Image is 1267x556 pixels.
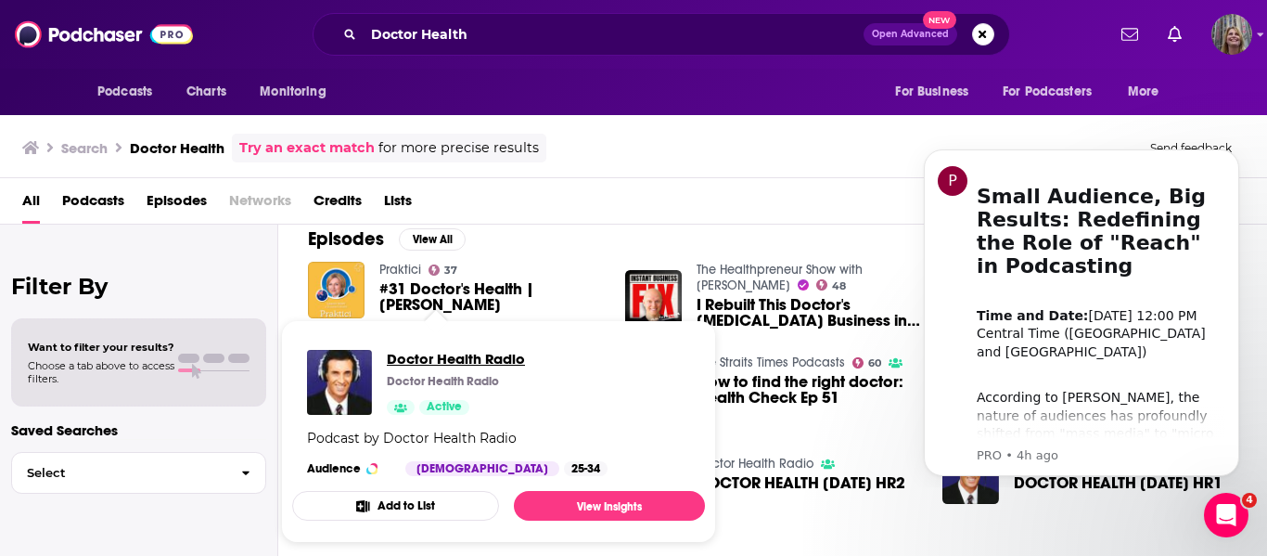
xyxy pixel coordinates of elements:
[307,430,517,446] div: Podcast by Doctor Health Radio
[625,270,682,327] img: I Rebuilt This Doctor's Health Coaching Business in 30 Minutes
[292,491,499,521] button: Add to List
[1160,19,1189,50] a: Show notifications dropdown
[852,357,882,369] a: 60
[11,273,266,300] h2: Filter By
[15,17,193,52] img: Podchaser - Follow, Share and Rate Podcasts
[307,350,372,415] img: Doctor Health Radio
[97,79,152,105] span: Podcasts
[697,475,905,491] span: DOCTOR HEALTH [DATE] HR2
[387,374,499,389] p: Doctor Health Radio
[399,228,466,251] button: View All
[239,137,375,159] a: Try an exact match
[313,13,1010,56] div: Search podcasts, credits, & more...
[444,266,457,275] span: 37
[697,374,920,406] a: How to find the right doctor: Health Check Ep 51
[28,341,174,354] span: Want to filter your results?
[895,79,968,105] span: For Business
[308,262,365,318] img: #31 Doctor's Health | Leanne Rowe
[387,350,525,368] a: Doctor Health Radio
[419,400,469,415] a: Active
[130,139,224,157] h3: Doctor Health
[308,227,466,251] a: EpisodesView All
[174,74,237,110] a: Charts
[314,186,362,224] a: Credits
[229,186,291,224] span: Networks
[697,475,905,491] a: DOCTOR HEALTH 12-23-17 HR2
[427,398,462,417] span: Active
[379,262,421,278] a: Praktici
[247,74,350,110] button: open menu
[1211,14,1252,55] button: Show profile menu
[697,456,813,472] a: Doctor Health Radio
[84,74,176,110] button: open menu
[514,491,705,521] a: View Insights
[22,186,40,224] a: All
[991,74,1119,110] button: open menu
[1114,19,1145,50] a: Show notifications dropdown
[697,262,863,293] a: The Healthpreneur Show with Yuri Elkaim
[364,19,864,49] input: Search podcasts, credits, & more...
[697,297,920,329] a: I Rebuilt This Doctor's Health Coaching Business in 30 Minutes
[28,359,174,385] span: Choose a tab above to access filters.
[1211,14,1252,55] span: Logged in as CGorges
[1242,493,1257,508] span: 4
[61,139,108,157] h3: Search
[896,133,1267,487] iframe: Intercom notifications message
[872,30,949,39] span: Open Advanced
[186,79,226,105] span: Charts
[384,186,412,224] a: Lists
[260,79,326,105] span: Monitoring
[1003,79,1092,105] span: For Podcasters
[1115,74,1183,110] button: open menu
[378,137,539,159] span: for more precise results
[379,281,603,313] a: #31 Doctor's Health | Leanne Rowe
[882,74,992,110] button: open menu
[11,421,266,439] p: Saved Searches
[564,461,608,476] div: 25-34
[12,467,226,479] span: Select
[832,282,846,291] span: 48
[697,297,920,329] span: I Rebuilt This Doctor's [MEDICAL_DATA] Business in 30 Minutes
[923,11,956,29] span: New
[11,452,266,494] button: Select
[816,279,847,291] a: 48
[429,265,458,276] a: 37
[308,227,384,251] h2: Episodes
[62,186,124,224] a: Podcasts
[868,359,881,368] span: 60
[1211,14,1252,55] img: User Profile
[379,281,603,313] span: #31 Doctor's Health | [PERSON_NAME]
[1204,493,1248,537] iframe: Intercom live chat
[697,355,845,370] a: The Straits Times Podcasts
[864,23,957,45] button: Open AdvancedNew
[405,461,559,476] div: [DEMOGRAPHIC_DATA]
[1128,79,1159,105] span: More
[147,186,207,224] a: Episodes
[307,461,390,476] h3: Audience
